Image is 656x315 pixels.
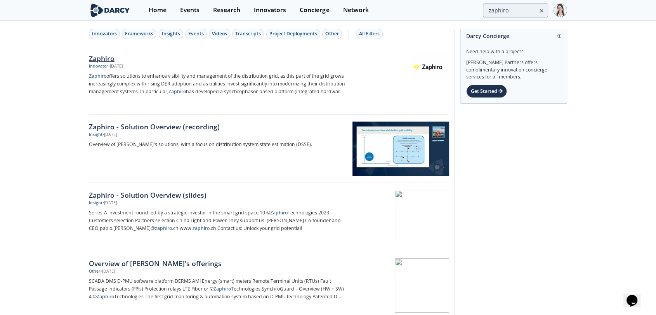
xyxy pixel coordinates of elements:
input: Advanced Search [483,3,548,17]
p: offers solutions to enhance visibility and management of the distribution grid, as this part of t... [89,72,346,96]
button: Insights [159,29,183,39]
a: Zaphiro Innovator •[DATE] Zaphirooffers solutions to enhance visibility and management of the dis... [89,46,449,115]
button: Project Deployments [266,29,320,39]
div: Network [343,7,368,13]
div: Events [188,30,204,37]
strong: zaphiro [155,225,172,231]
strong: Zaphiro [213,285,231,292]
div: • [DATE] [102,200,117,206]
div: Videos [212,30,227,37]
div: Get Started [466,85,507,98]
a: Zaphiro - Solution Overview (recording) Insight •[DATE] Overview of [PERSON_NAME]'s solutions, wi... [89,115,449,183]
div: Innovators [92,30,117,37]
strong: zaphiro [193,225,210,231]
a: Zaphiro - Solution Overview (slides) Insight •[DATE] Series-A investment round led by a strategic... [89,183,449,251]
img: Profile [554,3,567,17]
button: Events [185,29,207,39]
p: Overview of [PERSON_NAME]'s solutions, with a focus on distribution system state estimation (DSSE). [89,141,346,148]
div: All Filters [359,30,380,37]
div: Innovators [254,7,286,13]
div: Zaphiro - Solution Overview (slides) [89,190,346,200]
iframe: chat widget [623,284,648,307]
img: Zaphiro [410,54,448,80]
div: Other [325,30,339,37]
button: All Filters [356,29,383,39]
div: • [DATE] [108,63,123,70]
button: Innovators [89,29,120,39]
div: Home [149,7,167,13]
div: Zaphiro - Solution Overview (recording) [89,122,346,132]
div: • [DATE] [101,268,115,275]
button: Transcripts [232,29,264,39]
img: information.svg [557,34,562,38]
div: Frameworks [125,30,153,37]
div: Insight [89,200,102,206]
strong: Zaphiro [168,88,186,95]
p: SCADA DMS D-PMU software platform DERMS AMI Energy (smart) meters Remote Terminal Units (RTUs) Fa... [89,277,346,301]
div: [PERSON_NAME] Partners offers complimentary innovation concierge services for all members. [466,55,561,81]
p: Series-A investment round led by a strategic investor in the smart grid space 10 © Technologies 2... [89,209,346,232]
div: Darcy Concierge [466,29,561,43]
div: Zaphiro [89,53,346,63]
button: Other [322,29,342,39]
strong: Zaphiro [89,73,106,79]
div: Insight [89,132,102,138]
strong: Zaphiro [270,209,288,216]
div: Events [180,7,200,13]
div: Other [89,268,101,275]
div: Insights [162,30,180,37]
div: • [DATE] [102,132,117,138]
div: Concierge [300,7,329,13]
div: Transcripts [235,30,261,37]
button: Frameworks [122,29,156,39]
img: logo-wide.svg [89,3,131,17]
div: Research [213,7,240,13]
strong: Zaphiro [97,293,114,300]
div: Innovator [89,63,108,70]
div: Overview of [PERSON_NAME]'s offerings [89,258,346,268]
div: Need help with a project? [466,43,561,55]
button: Videos [209,29,230,39]
div: Project Deployments [269,30,317,37]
